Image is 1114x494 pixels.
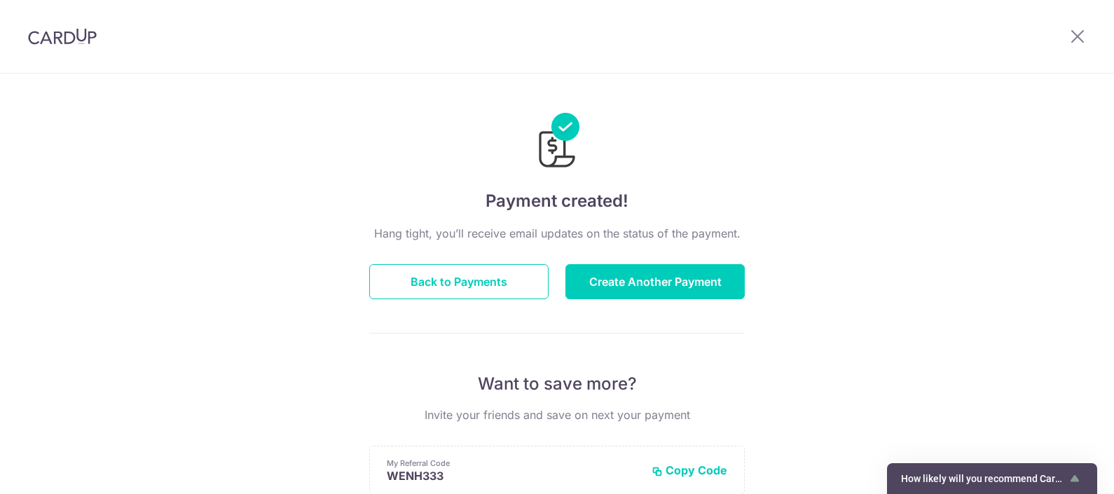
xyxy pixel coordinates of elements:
[901,473,1066,484] span: How likely will you recommend CardUp to a friend?
[369,188,745,214] h4: Payment created!
[369,373,745,395] p: Want to save more?
[369,406,745,423] p: Invite your friends and save on next your payment
[565,264,745,299] button: Create Another Payment
[369,264,549,299] button: Back to Payments
[901,470,1083,487] button: Show survey - How likely will you recommend CardUp to a friend?
[535,113,579,172] img: Payments
[28,28,97,45] img: CardUp
[387,469,640,483] p: WENH333
[369,225,745,242] p: Hang tight, you’ll receive email updates on the status of the payment.
[652,463,727,477] button: Copy Code
[387,458,640,469] p: My Referral Code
